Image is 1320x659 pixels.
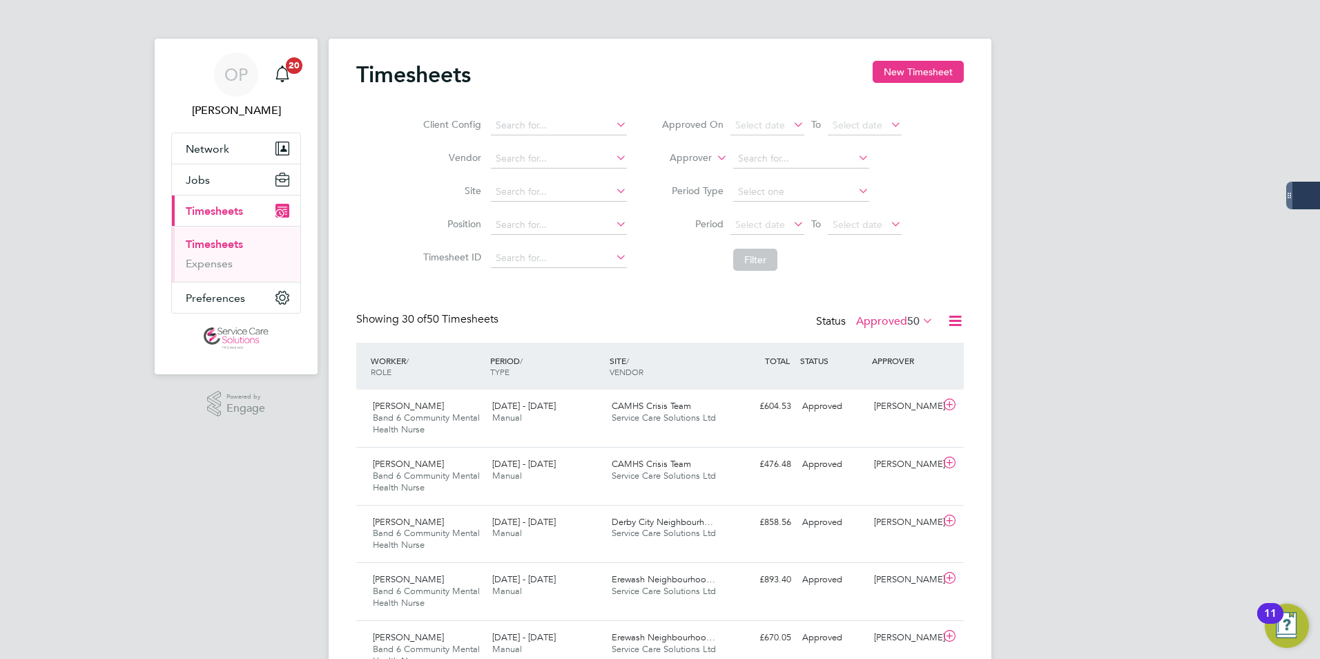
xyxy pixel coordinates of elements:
[868,627,940,649] div: [PERSON_NAME]
[172,133,300,164] button: Network
[797,453,868,476] div: Approved
[907,314,920,328] span: 50
[661,218,724,230] label: Period
[725,395,797,418] div: £604.53
[868,348,940,373] div: APPROVER
[612,585,716,597] span: Service Care Solutions Ltd
[224,66,248,84] span: OP
[373,470,480,493] span: Band 6 Community Mental Health Nurse
[1265,604,1309,648] button: Open Resource Center, 11 new notifications
[226,391,265,403] span: Powered by
[419,251,481,263] label: Timesheet ID
[171,102,301,119] span: Oliver Parkinson
[269,52,296,97] a: 20
[650,151,712,165] label: Approver
[520,355,523,366] span: /
[492,585,522,597] span: Manual
[172,195,300,226] button: Timesheets
[186,292,245,305] span: Preferences
[373,516,444,528] span: [PERSON_NAME]
[492,527,522,539] span: Manual
[186,173,210,187] span: Jobs
[612,516,713,528] span: Derby City Neighbourh…
[186,238,243,251] a: Timesheets
[492,631,556,643] span: [DATE] - [DATE]
[797,348,868,373] div: STATUS
[725,511,797,534] div: £858.56
[172,226,300,282] div: Timesheets
[797,569,868,591] div: Approved
[856,314,933,328] label: Approved
[367,348,487,384] div: WORKER
[733,249,777,271] button: Filter
[373,458,444,470] span: [PERSON_NAME]
[735,218,785,231] span: Select date
[725,627,797,649] div: £670.05
[356,312,501,327] div: Showing
[612,643,716,655] span: Service Care Solutions Ltd
[868,395,940,418] div: [PERSON_NAME]
[725,569,797,591] div: £893.40
[226,403,265,414] span: Engage
[492,470,522,481] span: Manual
[402,312,498,326] span: 50 Timesheets
[833,218,882,231] span: Select date
[725,453,797,476] div: £476.48
[661,118,724,131] label: Approved On
[373,631,444,643] span: [PERSON_NAME]
[171,327,301,350] a: Go to home page
[612,527,716,539] span: Service Care Solutions Ltd
[807,115,825,133] span: To
[612,573,715,585] span: Erewash Neighbourhoo…
[207,391,266,417] a: Powered byEngage
[735,119,785,131] span: Select date
[492,516,556,528] span: [DATE] - [DATE]
[612,470,716,481] span: Service Care Solutions Ltd
[492,643,522,655] span: Manual
[373,400,444,412] span: [PERSON_NAME]
[765,355,790,366] span: TOTAL
[171,52,301,119] a: OP[PERSON_NAME]
[406,355,409,366] span: /
[797,395,868,418] div: Approved
[172,164,300,195] button: Jobs
[373,412,480,435] span: Band 6 Community Mental Health Nurse
[172,283,300,313] button: Preferences
[487,348,606,384] div: PERIOD
[797,511,868,534] div: Approved
[492,458,556,470] span: [DATE] - [DATE]
[186,204,243,218] span: Timesheets
[612,458,691,470] span: CAMHS Crisis Team
[371,366,391,377] span: ROLE
[186,257,233,270] a: Expenses
[606,348,726,384] div: SITE
[491,182,627,202] input: Search for...
[868,453,940,476] div: [PERSON_NAME]
[419,218,481,230] label: Position
[612,400,691,412] span: CAMHS Crisis Team
[733,149,869,169] input: Search for...
[491,216,627,235] input: Search for...
[873,61,964,83] button: New Timesheet
[1264,613,1277,631] div: 11
[373,585,480,609] span: Band 6 Community Mental Health Nurse
[661,184,724,197] label: Period Type
[492,400,556,412] span: [DATE] - [DATE]
[610,366,643,377] span: VENDOR
[797,627,868,649] div: Approved
[833,119,882,131] span: Select date
[612,631,715,643] span: Erewash Neighbourhoo…
[807,215,825,233] span: To
[491,249,627,268] input: Search for...
[286,57,302,74] span: 20
[373,527,480,551] span: Band 6 Community Mental Health Nurse
[373,573,444,585] span: [PERSON_NAME]
[492,412,522,423] span: Manual
[868,511,940,534] div: [PERSON_NAME]
[155,39,318,374] nav: Main navigation
[491,116,627,135] input: Search for...
[490,366,509,377] span: TYPE
[626,355,629,366] span: /
[612,412,716,423] span: Service Care Solutions Ltd
[419,184,481,197] label: Site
